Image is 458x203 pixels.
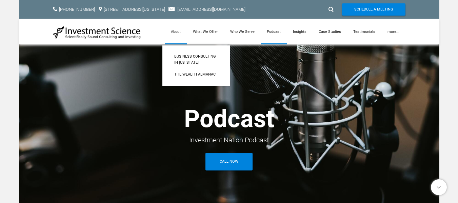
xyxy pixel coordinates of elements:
[224,19,261,44] a: Who We Serve
[174,54,218,65] span: Business Consulting in [US_STATE]
[177,7,245,12] a: [EMAIL_ADDRESS][DOMAIN_NAME]
[162,50,230,68] a: Business Consulting in [US_STATE]
[261,19,287,44] a: Podcast
[165,19,187,44] a: About
[313,19,347,44] a: Case Studies
[162,68,230,81] a: The Wealth Almanac​
[104,7,165,12] a: [STREET_ADDRESS][US_STATE]​
[347,19,381,44] a: Testimonials
[59,7,95,12] a: [PHONE_NUMBER]
[220,153,238,170] span: Call Now
[187,19,224,44] a: What We Offer
[53,134,405,146] div: Investment Nation Podcast
[354,3,393,16] span: Schedule A Meeting
[205,153,253,170] a: Call Now
[53,26,141,39] img: Investment Science | NYC Consulting Services
[287,19,313,44] a: Insights
[184,104,274,133] strong: Podcast
[342,3,405,16] a: Schedule A Meeting
[174,72,218,78] span: The Wealth Almanac​
[381,19,405,44] a: more...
